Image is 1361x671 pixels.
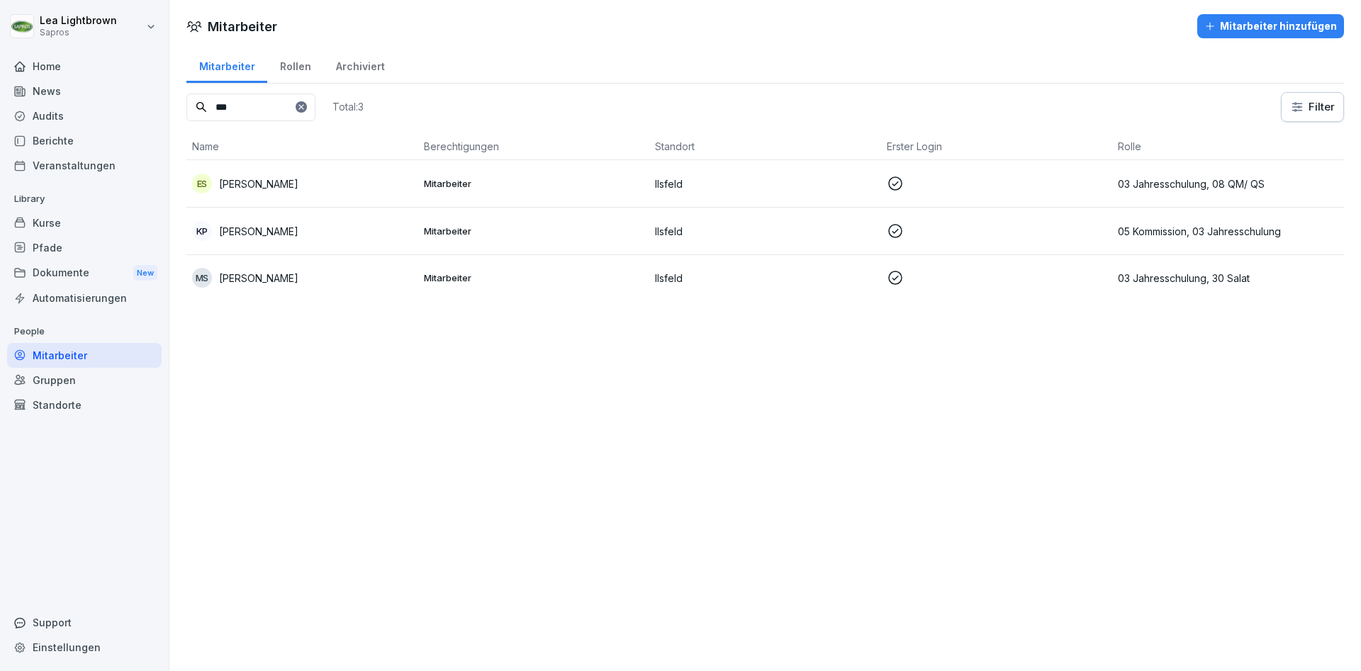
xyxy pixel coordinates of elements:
[219,271,298,286] p: [PERSON_NAME]
[219,176,298,191] p: [PERSON_NAME]
[7,103,162,128] a: Audits
[7,635,162,660] a: Einstellungen
[7,210,162,235] a: Kurse
[7,54,162,79] a: Home
[1282,93,1343,121] button: Filter
[40,28,117,38] p: Sapros
[418,133,650,160] th: Berechtigungen
[192,268,212,288] div: MS
[655,271,875,286] p: Ilsfeld
[7,128,162,153] a: Berichte
[192,174,212,193] div: ES
[424,271,644,284] p: Mitarbeiter
[1197,14,1344,38] button: Mitarbeiter hinzufügen
[7,343,162,368] a: Mitarbeiter
[1118,224,1338,239] p: 05 Kommission, 03 Jahresschulung
[7,286,162,310] a: Automatisierungen
[655,176,875,191] p: Ilsfeld
[323,47,397,83] a: Archiviert
[7,235,162,260] a: Pfade
[332,100,364,113] p: Total: 3
[1204,18,1337,34] div: Mitarbeiter hinzufügen
[7,393,162,417] a: Standorte
[1118,176,1338,191] p: 03 Jahresschulung, 08 QM/ QS
[7,368,162,393] a: Gruppen
[186,133,418,160] th: Name
[7,610,162,635] div: Support
[1118,271,1338,286] p: 03 Jahresschulung, 30 Salat
[7,79,162,103] a: News
[649,133,881,160] th: Standort
[424,177,644,190] p: Mitarbeiter
[655,224,875,239] p: Ilsfeld
[267,47,323,83] a: Rollen
[7,320,162,343] p: People
[881,133,1113,160] th: Erster Login
[7,153,162,178] a: Veranstaltungen
[133,265,157,281] div: New
[208,17,277,36] h1: Mitarbeiter
[424,225,644,237] p: Mitarbeiter
[7,188,162,210] p: Library
[40,15,117,27] p: Lea Lightbrown
[7,260,162,286] a: DokumenteNew
[186,47,267,83] a: Mitarbeiter
[219,224,298,239] p: [PERSON_NAME]
[192,221,212,241] div: KP
[7,260,162,286] div: Dokumente
[1290,100,1335,114] div: Filter
[1112,133,1344,160] th: Rolle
